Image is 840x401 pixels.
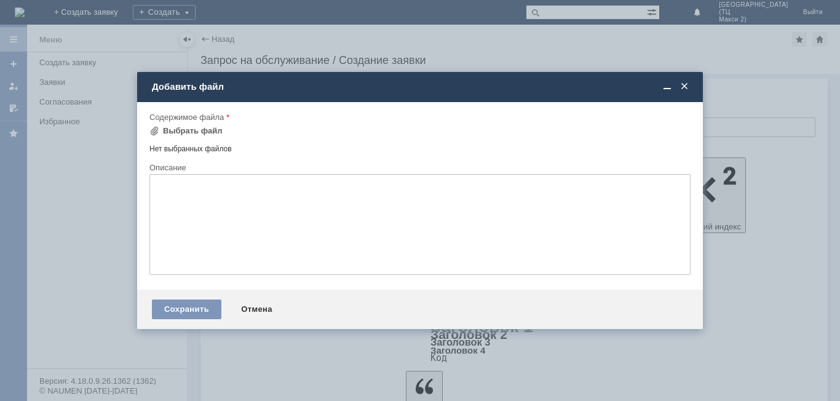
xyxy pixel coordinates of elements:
div: Добрый вечер, удалите пожалуйста отложенные чеки, спасибо [5,5,180,25]
div: Содержимое файла [149,113,688,121]
div: Выбрать файл [163,126,223,136]
div: Описание [149,164,688,172]
span: Закрыть [678,81,691,92]
span: Свернуть (Ctrl + M) [661,81,673,92]
div: Нет выбранных файлов [149,140,691,154]
div: Добавить файл [152,81,691,92]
